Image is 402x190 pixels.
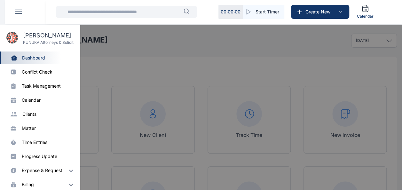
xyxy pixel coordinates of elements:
[22,153,57,160] div: progress update
[354,2,376,21] a: Calendar
[357,14,374,19] span: Calendar
[22,55,45,61] div: dashboard
[22,97,41,103] div: calendar
[291,5,349,19] button: Create New
[67,181,75,188] img: 55rwRjFEX5E7Gw8PS2Ojdim+VIHJD8DsSuKnc8xw2S3xojYtH5FYmlFsnytGkNPEfgu7wegX7y+39wimQ5hw7y0ku6XV6L+BH...
[67,167,75,174] img: 55rwRjFEX5E7Gw8PS2Ojdim+VIHJD8DsSuKnc8xw2S3xojYtH5FYmlFsnytGkNPEfgu7wegX7y+39wimQ5hw7y0ku6XV6L+BH...
[303,9,336,15] span: Create New
[22,111,36,117] div: clients
[22,83,61,89] div: task management
[22,69,52,75] div: conflict check
[243,5,284,19] button: Start Timer
[6,32,18,44] img: logo
[221,9,240,15] p: 00 : 00 : 00
[22,181,34,188] div: billing
[23,40,74,45] p: PUNUKA Attorneys & Solicitors
[22,139,47,146] div: time entries
[22,167,62,174] div: expense & request
[22,125,36,131] div: matter
[23,31,74,40] p: [PERSON_NAME]
[256,9,279,15] span: Start Timer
